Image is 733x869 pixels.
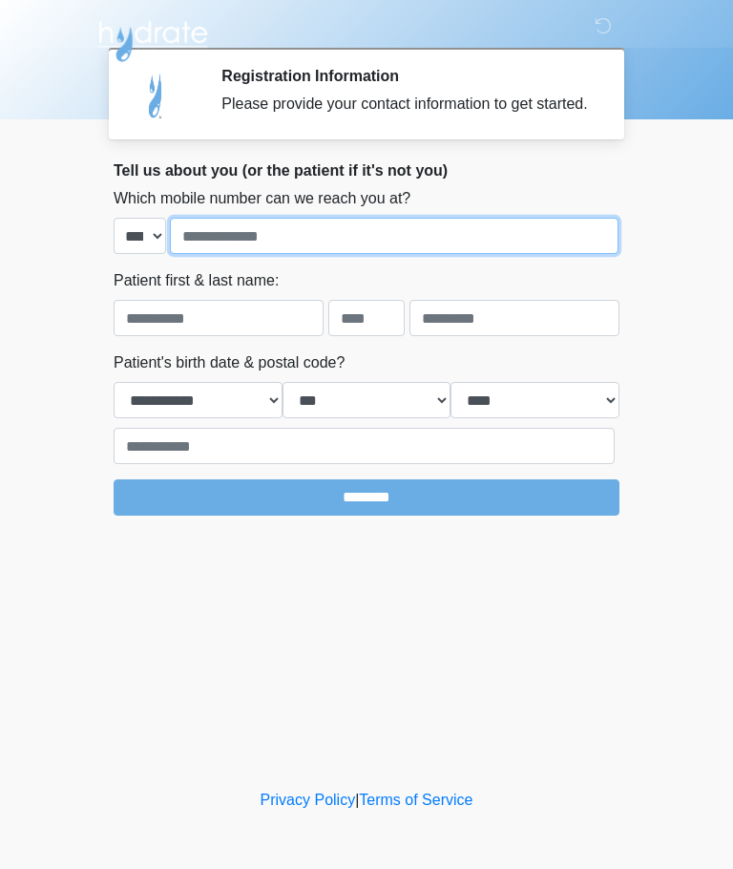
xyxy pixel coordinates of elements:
[355,792,359,808] a: |
[261,792,356,808] a: Privacy Policy
[221,93,591,116] div: Please provide your contact information to get started.
[94,14,211,63] img: Hydrate IV Bar - Arcadia Logo
[359,792,472,808] a: Terms of Service
[114,351,345,374] label: Patient's birth date & postal code?
[114,269,279,292] label: Patient first & last name:
[114,187,410,210] label: Which mobile number can we reach you at?
[128,67,185,124] img: Agent Avatar
[114,161,619,180] h2: Tell us about you (or the patient if it's not you)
